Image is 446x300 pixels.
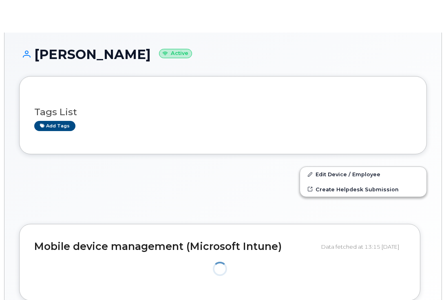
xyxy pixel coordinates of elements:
a: Create Helpdesk Submission [300,182,426,197]
small: Active [159,49,192,58]
h2: Mobile device management (Microsoft Intune) [34,241,315,252]
h1: [PERSON_NAME] [19,47,427,61]
h3: Tags List [34,107,412,117]
div: Data fetched at 13:15 [DATE] [321,239,405,254]
a: Edit Device / Employee [300,167,426,182]
a: Add tags [34,121,75,131]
